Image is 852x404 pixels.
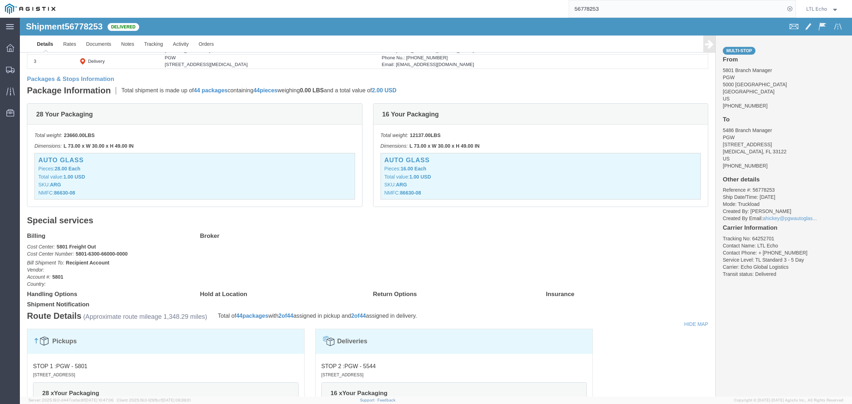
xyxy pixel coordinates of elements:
span: Copyright © [DATE]-[DATE] Agistix Inc., All Rights Reserved [734,397,843,403]
img: logo [5,4,55,14]
span: Server: 2025.19.0-d447cefac8f [28,398,114,402]
input: Search for shipment number, reference number [569,0,785,17]
span: [DATE] 10:47:06 [85,398,114,402]
span: Client: 2025.19.0-129fbcf [117,398,191,402]
a: Support [360,398,378,402]
span: LTL Echo [806,5,827,13]
a: Feedback [377,398,395,402]
span: [DATE] 09:39:01 [162,398,191,402]
button: LTL Echo [806,5,842,13]
iframe: FS Legacy Container [20,18,852,397]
